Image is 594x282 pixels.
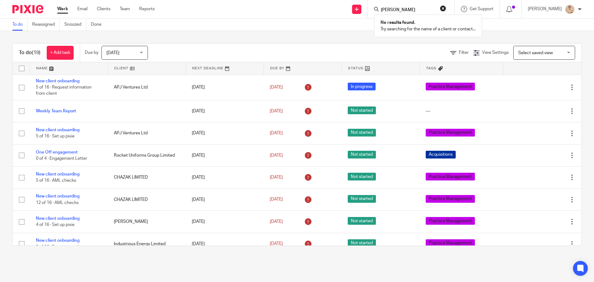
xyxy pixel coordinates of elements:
span: 5 of 16 · Request information from client [36,85,92,96]
a: Snoozed [64,19,86,31]
a: New client onboarding [36,194,80,198]
span: Filter [459,50,469,55]
span: [DATE] [106,51,119,55]
a: Done [91,19,106,31]
h1: To do [19,50,41,56]
span: Practice Management [426,195,475,203]
td: APJ Ventures Ltd [108,75,186,100]
span: Not started [348,239,376,247]
span: [DATE] [270,242,283,246]
span: Not started [348,129,376,137]
td: [DATE] [186,100,264,122]
span: Practice Management [426,83,475,90]
button: Clear [440,5,446,11]
span: Acquisitions [426,151,456,158]
td: Industrious Energy Limited [108,233,186,255]
span: [DATE] [270,153,283,158]
td: CHAZAK LIMITED [108,189,186,210]
span: [DATE] [270,219,283,224]
span: [DATE] [270,131,283,135]
td: [DATE] [186,167,264,189]
span: 5 of 16 · AML checks [36,179,76,183]
span: In progress [348,83,376,90]
td: [DATE] [186,75,264,100]
td: Rocket Uniforms Group Limited [108,144,186,166]
a: Weekly Team Report [36,109,76,113]
a: Work [57,6,68,12]
td: [DATE] [186,211,264,233]
a: Reassigned [32,19,60,31]
span: 3 of 16 · Engagement Letter sent [36,245,99,249]
a: New client onboarding [36,172,80,176]
td: [DATE] [186,233,264,255]
span: 4 of 16 · Set up pixie [36,223,75,227]
a: New client onboarding [36,128,80,132]
img: DSC06218%20-%20Copy.JPG [565,4,575,14]
p: Due by [85,50,98,56]
span: View Settings [482,50,509,55]
span: [DATE] [270,85,283,89]
a: New client onboarding [36,216,80,221]
span: Not started [348,173,376,180]
a: Email [77,6,88,12]
span: Not started [348,217,376,225]
span: Get Support [470,7,493,11]
span: [DATE] [270,109,283,113]
span: Not started [348,195,376,203]
span: [DATE] [270,175,283,180]
a: New client onboarding [36,238,80,243]
span: Practice Management [426,217,475,225]
td: [DATE] [186,122,264,144]
span: Practice Management [426,239,475,247]
td: [PERSON_NAME] [108,211,186,233]
span: [DATE] [270,197,283,202]
span: Not started [348,151,376,158]
a: One Off engagement [36,150,78,154]
p: [PERSON_NAME] [528,6,562,12]
td: CHAZAK LIMITED [108,167,186,189]
img: Pixie [12,5,43,13]
td: [DATE] [186,144,264,166]
span: (19) [32,50,41,55]
a: Clients [97,6,110,12]
a: + Add task [47,46,74,60]
span: Practice Management [426,173,475,180]
div: --- [426,108,497,114]
td: [DATE] [186,189,264,210]
span: Select saved view [518,51,553,55]
a: To do [12,19,28,31]
span: 0 of 4 · Engagement Letter [36,156,87,161]
span: Not started [348,106,376,114]
a: Reports [139,6,155,12]
td: APJ Ventures Ltd [108,122,186,144]
span: 12 of 16 · AML checks [36,201,79,205]
span: 5 of 16 · Set up pixie [36,134,75,139]
span: Practice Management [426,129,475,137]
a: New client onboarding [36,79,80,83]
span: Tags [426,67,437,70]
a: Team [120,6,130,12]
input: Search [380,7,436,13]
